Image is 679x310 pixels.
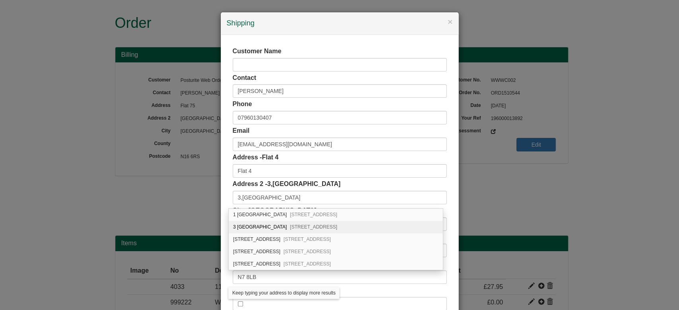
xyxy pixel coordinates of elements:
label: Address 2 - [233,180,340,189]
label: Phone [233,100,252,109]
span: Flat 4 [262,154,278,161]
div: Keep typing your address to display more results [228,287,339,299]
label: Address - [233,153,279,162]
div: 5 Crane Grove [229,233,443,246]
div: 3 Crane Grove [229,221,443,233]
button: × [447,17,452,26]
span: [STREET_ADDRESS] [290,212,337,217]
div: 9 Crane Grove [229,258,443,270]
span: [STREET_ADDRESS] [284,261,331,267]
label: City - [233,206,317,215]
span: [STREET_ADDRESS] [284,236,331,242]
label: Customer Name [233,47,282,56]
span: 3,[GEOGRAPHIC_DATA] [267,180,340,187]
label: Email [233,126,250,136]
span: [STREET_ADDRESS] [290,224,337,230]
span: [GEOGRAPHIC_DATA] [249,207,317,214]
label: Contact [233,74,257,83]
label: Private address - [233,286,300,295]
span: [STREET_ADDRESS] [284,249,331,254]
h4: Shipping [227,18,453,29]
div: 7 Crane Grove [229,246,443,258]
div: 1 Crane Grove [229,209,443,221]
